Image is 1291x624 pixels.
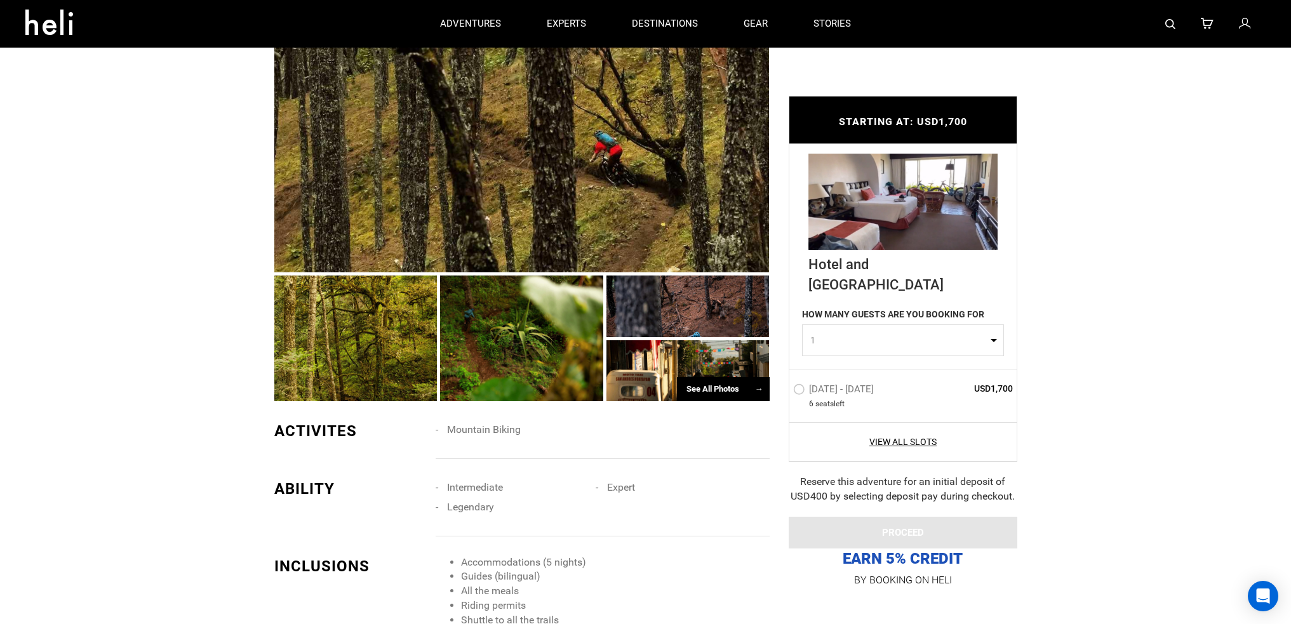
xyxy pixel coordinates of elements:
[810,334,987,347] span: 1
[461,584,769,599] li: All the meals
[830,399,834,409] span: s
[1248,581,1278,611] div: Open Intercom Messenger
[809,399,813,409] span: 6
[793,383,877,399] label: [DATE] - [DATE]
[607,481,635,493] span: Expert
[839,116,967,128] span: STARTING AT: USD1,700
[447,481,503,493] span: Intermediate
[274,420,427,442] div: ACTIVITES
[461,569,769,584] li: Guides (bilingual)
[1165,19,1175,29] img: search-bar-icon.svg
[447,423,521,435] span: Mountain Biking
[461,555,769,570] li: Accommodations (5 nights)
[677,377,770,402] div: See All Photos
[274,555,427,577] div: INCLUSIONS
[921,382,1013,395] span: USD1,700
[789,517,1017,548] button: PROCEED
[274,478,427,500] div: ABILITY
[547,17,586,30] p: experts
[755,384,763,394] span: →
[808,154,998,250] img: e2c4d1cf-647d-42f7-9197-ab01abfa3079_344_d1b29f5fe415789feb37f941990a719c_loc_ngl.jpg
[447,501,494,513] span: Legendary
[815,399,845,409] span: seat left
[789,475,1017,504] div: Reserve this adventure for an initial deposit of USD400 by selecting deposit pay during checkout.
[793,435,1013,448] a: View All Slots
[440,17,501,30] p: adventures
[461,599,769,613] li: Riding permits
[632,17,698,30] p: destinations
[802,308,984,324] label: HOW MANY GUESTS ARE YOU BOOKING FOR
[808,250,998,295] div: Hotel and [GEOGRAPHIC_DATA]
[802,324,1004,356] button: 1
[789,571,1017,589] p: BY BOOKING ON HELI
